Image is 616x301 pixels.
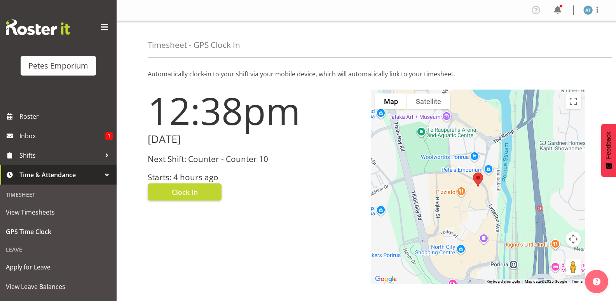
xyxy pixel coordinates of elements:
[19,130,105,142] span: Inbox
[19,150,101,161] span: Shifts
[487,279,520,284] button: Keyboard shortcuts
[605,132,612,159] span: Feedback
[601,124,616,177] button: Feedback - Show survey
[565,259,581,275] button: Drag Pegman onto the map to open Street View
[407,93,450,109] button: Show satellite imagery
[19,169,101,181] span: Time & Attendance
[525,279,567,283] span: Map data ©2025 Google
[2,202,115,222] a: View Timesheets
[148,69,585,79] p: Automatically clock-in to your shift via your mobile device, which will automatically link to you...
[28,60,88,72] div: Petes Emporium
[2,222,115,241] a: GPS Time Clock
[373,274,399,284] a: Open this area in Google Maps (opens a new window)
[148,133,362,145] h2: [DATE]
[172,187,198,197] span: Clock In
[583,5,593,15] img: alex-micheal-taniwha5364.jpg
[2,187,115,202] div: Timesheet
[148,183,222,201] button: Clock In
[148,40,240,49] h4: Timesheet - GPS Clock In
[2,257,115,277] a: Apply for Leave
[148,173,362,182] h3: Starts: 4 hours ago
[6,281,111,292] span: View Leave Balances
[6,261,111,273] span: Apply for Leave
[373,274,399,284] img: Google
[572,279,583,283] a: Terms (opens in new tab)
[148,155,362,164] h3: Next Shift: Counter - Counter 10
[6,206,111,218] span: View Timesheets
[19,111,113,122] span: Roster
[6,19,70,35] img: Rosterit website logo
[565,93,581,109] button: Toggle fullscreen view
[2,277,115,296] a: View Leave Balances
[593,278,600,285] img: help-xxl-2.png
[105,132,113,140] span: 1
[2,241,115,257] div: Leave
[6,226,111,238] span: GPS Time Clock
[148,90,362,132] h1: 12:38pm
[565,231,581,247] button: Map camera controls
[375,93,407,109] button: Show street map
